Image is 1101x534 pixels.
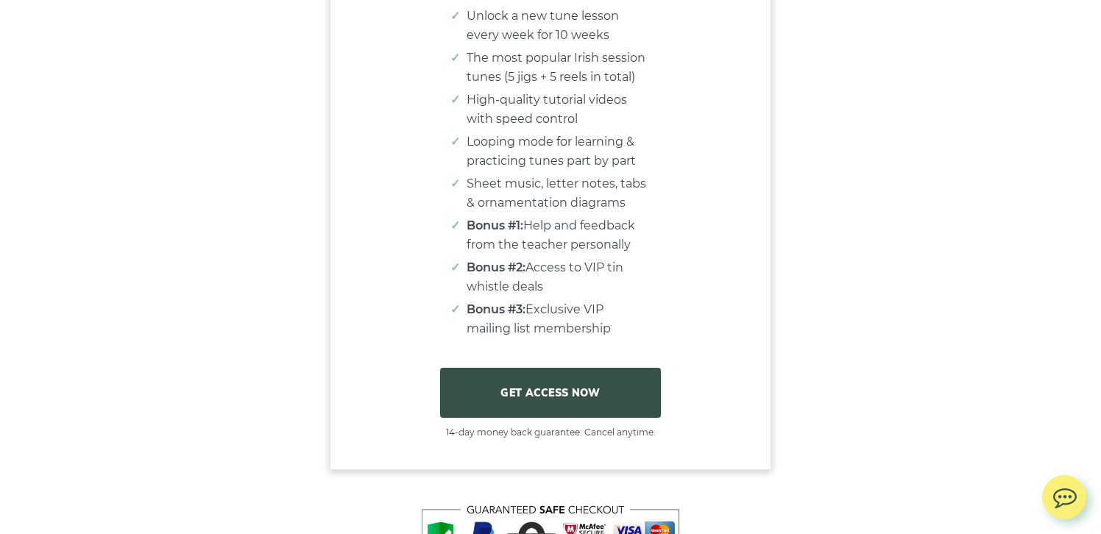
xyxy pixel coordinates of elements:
[467,49,649,87] li: The most popular Irish session tunes (5 jigs + 5 reels in total)
[467,90,649,129] li: High-quality tutorial videos with speed control
[440,368,661,418] a: GET ACCESS NOW
[1042,475,1086,513] img: chat.svg
[467,174,649,213] li: Sheet music, letter notes, tabs & ornamentation diagrams
[467,216,649,254] li: Help and feedback from the teacher personally
[467,132,649,171] li: Looping mode for learning & practicing tunes part by part
[467,300,649,338] li: Exclusive VIP mailing list membership
[330,425,771,440] span: 14-day money back guarantee. Cancel anytime.
[467,302,525,316] strong: Bonus #3:
[467,7,649,45] li: Unlock a new tune lesson every week for 10 weeks
[467,260,525,274] strong: Bonus #2:
[467,218,523,232] strong: Bonus #1:
[467,258,649,296] li: Access to VIP tin whistle deals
